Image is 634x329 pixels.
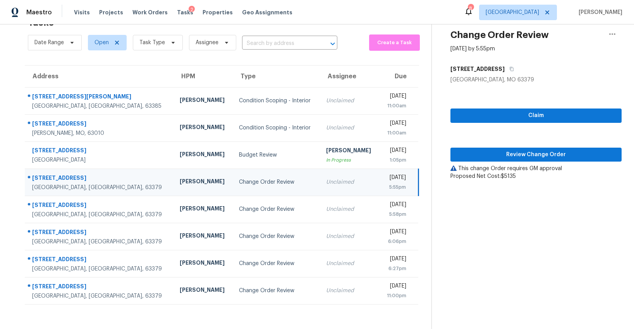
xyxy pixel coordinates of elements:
[239,205,314,213] div: Change Order Review
[386,255,407,265] div: [DATE]
[242,38,316,50] input: Search by address
[32,265,167,273] div: [GEOGRAPHIC_DATA], [GEOGRAPHIC_DATA], 63379
[196,39,218,47] span: Assignee
[25,65,174,87] th: Address
[386,183,406,191] div: 5:55pm
[180,96,227,106] div: [PERSON_NAME]
[386,228,407,238] div: [DATE]
[386,292,407,300] div: 11:00pm
[505,62,515,76] button: Copy Address
[32,201,167,211] div: [STREET_ADDRESS]
[576,9,622,16] span: [PERSON_NAME]
[239,178,314,186] div: Change Order Review
[386,174,406,183] div: [DATE]
[320,65,379,87] th: Assignee
[326,205,373,213] div: Unclaimed
[239,124,314,132] div: Condition Scoping - Interior
[32,120,167,129] div: [STREET_ADDRESS]
[386,102,407,110] div: 11:00am
[326,124,373,132] div: Unclaimed
[468,5,473,12] div: 8
[450,172,622,180] div: Proposed Net Cost: $5135
[450,65,505,73] h5: [STREET_ADDRESS]
[99,9,123,16] span: Projects
[326,260,373,267] div: Unclaimed
[139,39,165,47] span: Task Type
[189,6,195,14] div: 2
[203,9,233,16] span: Properties
[369,34,420,51] button: Create a Task
[94,39,109,47] span: Open
[180,259,227,269] div: [PERSON_NAME]
[180,177,227,187] div: [PERSON_NAME]
[386,265,407,272] div: 6:27pm
[450,45,495,53] div: [DATE] by 5:55pm
[32,228,167,238] div: [STREET_ADDRESS]
[180,286,227,296] div: [PERSON_NAME]
[326,146,373,156] div: [PERSON_NAME]
[177,10,193,15] span: Tasks
[386,282,407,292] div: [DATE]
[180,150,227,160] div: [PERSON_NAME]
[32,282,167,292] div: [STREET_ADDRESS]
[450,165,622,172] div: This change Order requires GM approval
[457,150,615,160] span: Review Change Order
[32,156,167,164] div: [GEOGRAPHIC_DATA]
[327,38,338,49] button: Open
[239,260,314,267] div: Change Order Review
[326,233,373,240] div: Unclaimed
[486,9,539,16] span: [GEOGRAPHIC_DATA]
[132,9,168,16] span: Work Orders
[239,233,314,240] div: Change Order Review
[180,232,227,241] div: [PERSON_NAME]
[326,178,373,186] div: Unclaimed
[380,65,419,87] th: Due
[242,9,292,16] span: Geo Assignments
[233,65,320,87] th: Type
[32,238,167,246] div: [GEOGRAPHIC_DATA], [GEOGRAPHIC_DATA], 63379
[386,201,407,210] div: [DATE]
[239,97,314,105] div: Condition Scoping - Interior
[450,109,622,123] button: Claim
[28,19,54,26] h2: Tasks
[32,255,167,265] div: [STREET_ADDRESS]
[174,65,233,87] th: HPM
[450,76,622,84] div: [GEOGRAPHIC_DATA], MO 63379
[386,119,407,129] div: [DATE]
[32,292,167,300] div: [GEOGRAPHIC_DATA], [GEOGRAPHIC_DATA], 63379
[326,97,373,105] div: Unclaimed
[326,287,373,295] div: Unclaimed
[386,156,407,164] div: 1:05pm
[32,129,167,137] div: [PERSON_NAME], MO, 63010
[457,111,615,121] span: Claim
[239,151,314,159] div: Budget Review
[32,102,167,110] div: [GEOGRAPHIC_DATA], [GEOGRAPHIC_DATA], 63385
[32,146,167,156] div: [STREET_ADDRESS]
[180,205,227,214] div: [PERSON_NAME]
[386,238,407,245] div: 6:06pm
[326,156,373,164] div: In Progress
[32,174,167,184] div: [STREET_ADDRESS]
[373,38,416,47] span: Create a Task
[32,184,167,191] div: [GEOGRAPHIC_DATA], [GEOGRAPHIC_DATA], 63379
[386,129,407,137] div: 11:00am
[32,211,167,219] div: [GEOGRAPHIC_DATA], [GEOGRAPHIC_DATA], 63379
[32,93,167,102] div: [STREET_ADDRESS][PERSON_NAME]
[386,92,407,102] div: [DATE]
[180,123,227,133] div: [PERSON_NAME]
[450,148,622,162] button: Review Change Order
[386,210,407,218] div: 5:58pm
[450,31,549,39] h2: Change Order Review
[34,39,64,47] span: Date Range
[74,9,90,16] span: Visits
[386,146,407,156] div: [DATE]
[239,287,314,295] div: Change Order Review
[26,9,52,16] span: Maestro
